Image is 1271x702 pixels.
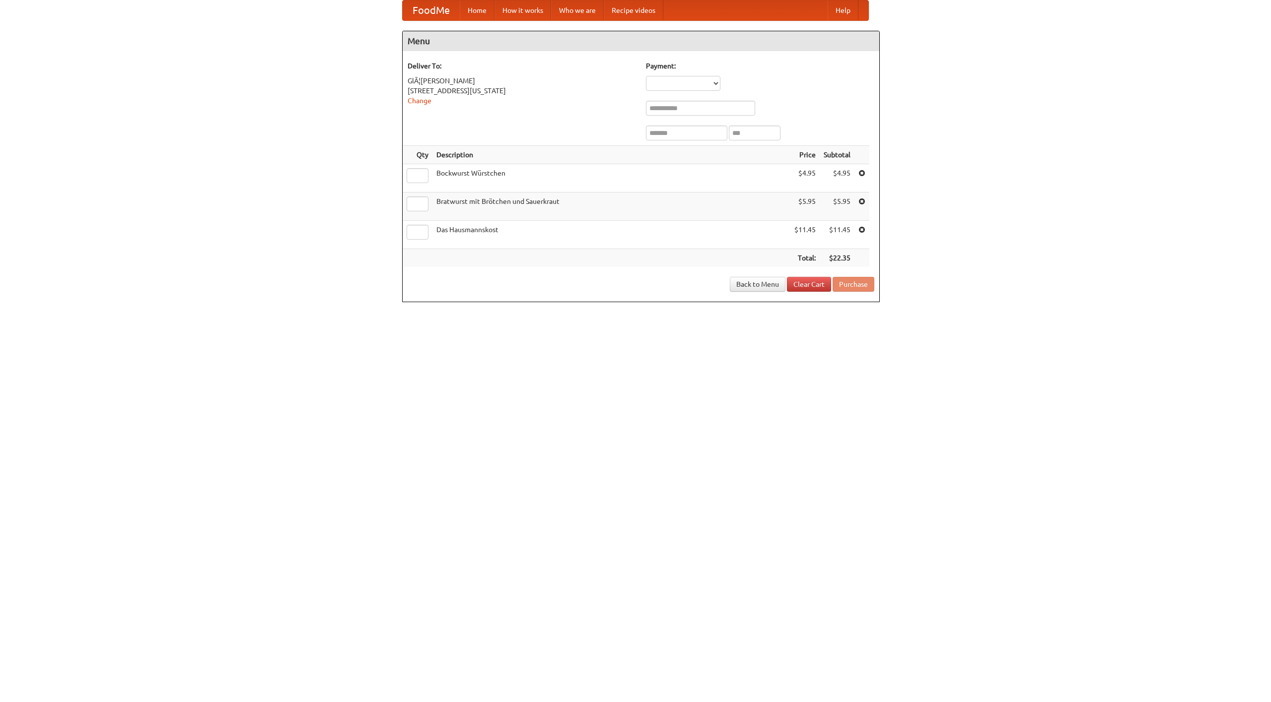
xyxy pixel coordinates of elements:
[408,86,636,96] div: [STREET_ADDRESS][US_STATE]
[790,146,820,164] th: Price
[820,249,854,267] th: $22.35
[790,221,820,249] td: $11.45
[604,0,663,20] a: Recipe videos
[403,146,432,164] th: Qty
[790,164,820,192] td: $4.95
[551,0,604,20] a: Who we are
[403,31,879,51] h4: Menu
[833,277,874,292] button: Purchase
[432,164,790,192] td: Bockwurst Würstchen
[787,277,831,292] a: Clear Cart
[432,146,790,164] th: Description
[820,146,854,164] th: Subtotal
[432,192,790,221] td: Bratwurst mit Brötchen und Sauerkraut
[408,76,636,86] div: GlÃ¦[PERSON_NAME]
[408,61,636,71] h5: Deliver To:
[646,61,874,71] h5: Payment:
[820,164,854,192] td: $4.95
[820,221,854,249] td: $11.45
[460,0,494,20] a: Home
[828,0,858,20] a: Help
[432,221,790,249] td: Das Hausmannskost
[790,192,820,221] td: $5.95
[820,192,854,221] td: $5.95
[408,97,431,105] a: Change
[790,249,820,267] th: Total:
[730,277,785,292] a: Back to Menu
[403,0,460,20] a: FoodMe
[494,0,551,20] a: How it works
